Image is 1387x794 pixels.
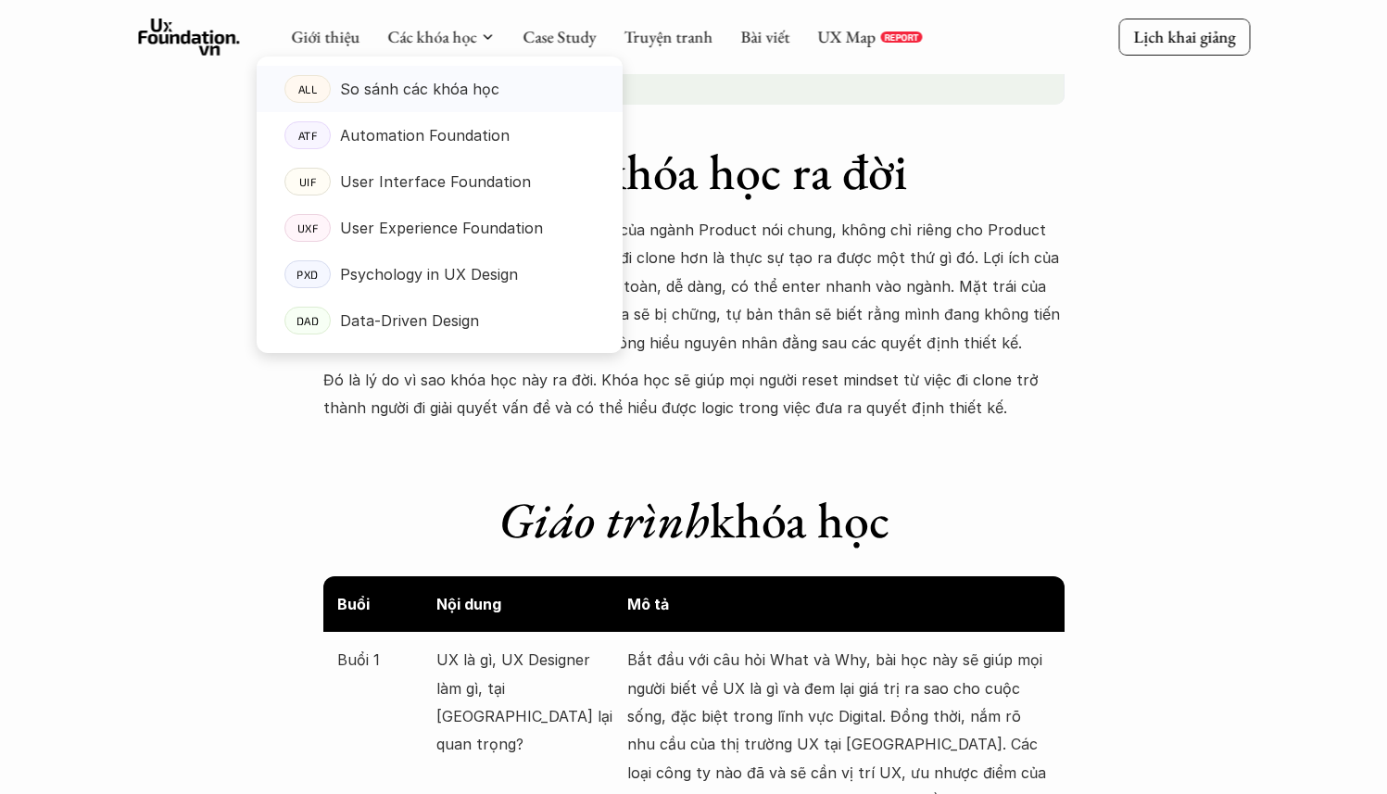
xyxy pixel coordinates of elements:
[257,158,623,205] a: UIFUser Interface Foundation
[323,490,1065,550] h1: khóa học
[624,26,712,47] a: Truyện tranh
[257,251,623,297] a: PXDPsychology in UX Design
[257,66,623,112] a: ALLSo sánh các khóa học
[340,214,543,242] p: User Experience Foundation
[880,32,922,43] a: REPORT
[523,26,596,47] a: Case Study
[340,307,479,334] p: Data-Driven Design
[1133,26,1235,47] p: Lịch khai giảng
[817,26,876,47] a: UX Map
[436,595,501,613] strong: Nội dung
[298,175,316,188] p: UIF
[323,216,1065,357] p: Khóa học này ra đời để giải quyết vấn đề của ngành Product nói chung, không chỉ riêng cho Product...
[291,26,359,47] a: Giới thiệu
[296,314,319,327] p: DAD
[323,142,1065,202] h1: khóa học ra đời
[257,205,623,251] a: UXFUser Experience Foundation
[297,129,317,142] p: ATF
[323,366,1065,422] p: Đó là lý do vì sao khóa học này ra đời. Khóa học sẽ giúp mọi người reset mindset từ việc đi clone...
[436,646,618,759] p: UX là gì, UX Designer làm gì, tại [GEOGRAPHIC_DATA] lại quan trọng?
[740,26,789,47] a: Bài viết
[1118,19,1250,55] a: Lịch khai giảng
[340,75,499,103] p: So sánh các khóa học
[498,487,710,552] em: Giáo trình
[340,260,518,288] p: Psychology in UX Design
[257,112,623,158] a: ATFAutomation Foundation
[257,297,623,344] a: DADData-Driven Design
[884,32,918,43] p: REPORT
[337,595,370,613] strong: Buổi
[340,168,531,195] p: User Interface Foundation
[296,221,318,234] p: UXF
[340,121,510,149] p: Automation Foundation
[296,268,319,281] p: PXD
[337,646,428,674] p: Buổi 1
[297,82,317,95] p: ALL
[627,595,669,613] strong: Mô tả
[387,26,476,47] a: Các khóa học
